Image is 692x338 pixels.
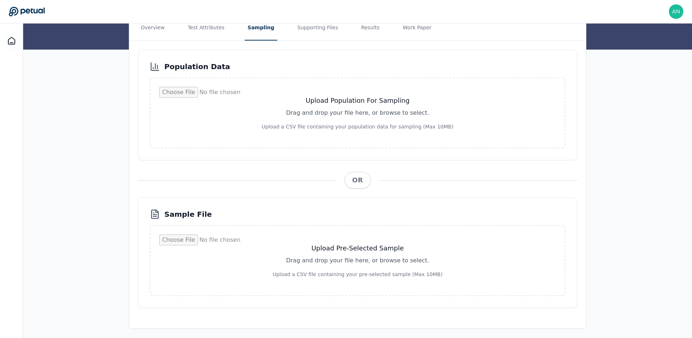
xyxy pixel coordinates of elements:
[138,15,168,41] button: Overview
[164,62,230,72] h3: Population Data
[669,4,683,19] img: andrew+reddit@petual.ai
[345,172,371,189] span: OR
[3,32,20,50] a: Dashboard
[9,7,45,17] a: Go to Dashboard
[164,209,212,219] h3: Sample File
[400,15,435,41] button: Work Paper
[185,15,227,41] button: Test Attributes
[129,15,586,41] nav: Tabs
[295,15,341,41] button: Supporting Files
[245,15,277,41] button: Sampling
[358,15,383,41] button: Results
